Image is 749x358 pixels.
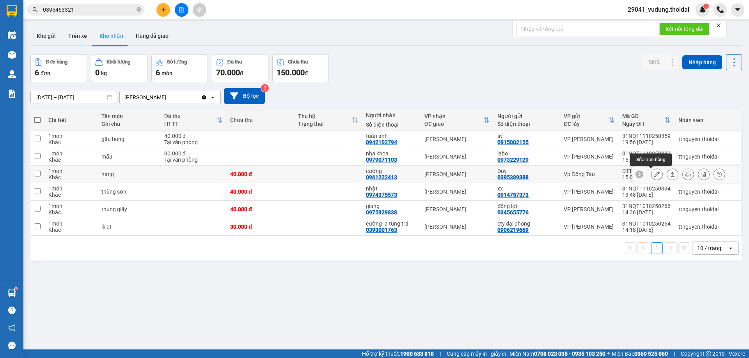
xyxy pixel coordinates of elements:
div: sỹ [497,133,556,139]
div: 1 món [48,168,94,174]
div: 1 món [48,133,94,139]
div: 31NQT1110250334 [622,185,671,192]
span: 6 [156,68,160,77]
div: Tại văn phòng [164,139,223,145]
sup: 1 [15,287,17,290]
div: Sửa đơn hàng [630,153,672,166]
div: 1 món [48,150,94,157]
div: VP [PERSON_NAME] [564,153,614,160]
span: món [162,70,172,76]
div: [PERSON_NAME] [424,224,490,230]
button: aim [193,3,206,17]
div: 1 món [48,220,94,227]
div: nhật [366,185,417,192]
span: đơn [41,70,50,76]
img: warehouse-icon [8,289,16,297]
button: Trên xe [62,26,93,45]
button: Đã thu70.000đ [212,54,268,82]
div: 31NQT1110250359 [622,133,671,139]
span: đ [305,70,308,76]
div: Sửa đơn hàng [651,168,663,180]
div: 31NQT1010250266 [622,203,671,209]
div: DT1110250340 [622,168,671,174]
div: Đơn hàng [46,59,67,65]
div: 0345655776 [497,209,529,215]
div: VP [PERSON_NAME] [564,206,614,212]
input: Tìm tên, số ĐT hoặc mã đơn [43,5,135,14]
div: [PERSON_NAME] [424,206,490,212]
div: Ghi chú [101,121,156,127]
div: Số điện thoại [497,121,556,127]
div: gấu bông [101,136,156,142]
input: Selected Lý Nhân. [167,93,168,101]
span: aim [197,7,202,12]
div: Người gửi [497,113,556,119]
svg: Clear value [201,94,207,101]
div: Nhân viên [678,117,737,123]
div: Thu hộ [298,113,352,119]
img: warehouse-icon [8,31,16,39]
div: thùng giấy [101,206,156,212]
button: Kết nối tổng đài [659,23,710,35]
div: Đã thu [227,59,242,65]
div: Chưa thu [288,59,308,65]
div: 14:36 [DATE] [622,209,671,215]
div: 15:04 [DATE] [622,174,671,180]
button: Kho nhận [93,26,130,45]
span: 0 [95,68,99,77]
div: Khác [48,192,94,198]
span: message [8,342,16,349]
div: cường [366,168,417,174]
sup: 1 [703,4,709,9]
div: 0914757373 [497,192,529,198]
img: warehouse-icon [8,51,16,59]
span: Kết nối tổng đài [666,25,703,33]
div: labo [497,150,556,157]
img: solution-icon [8,90,16,98]
div: VP [PERSON_NAME] [564,224,614,230]
div: 10 / trang [697,244,721,252]
div: cường- a tùng trả [366,220,417,227]
input: Nhập số tổng đài [516,23,653,35]
div: Mã GD [622,113,664,119]
span: Miền Nam [509,349,605,358]
div: 1 món [48,185,94,192]
span: question-circle [8,307,16,314]
button: Nhập hàng [682,55,722,69]
span: | [674,349,675,358]
div: 0395389388 [497,174,529,180]
div: ttnguyen.thoidai [678,224,737,230]
div: 40.000 đ [164,133,223,139]
strong: 0708 023 035 - 0935 103 250 [534,351,605,357]
span: Chuyển phát nhanh: [GEOGRAPHIC_DATA] - [GEOGRAPHIC_DATA] [5,34,73,61]
div: 31NQT1010250264 [622,220,671,227]
div: xx [497,185,556,192]
div: giang [366,203,417,209]
img: warehouse-icon [8,70,16,78]
span: file-add [179,7,184,12]
button: Số lượng6món [151,54,208,82]
div: VP nhận [424,113,484,119]
div: Người nhận [366,112,417,118]
div: Chi tiết [48,117,94,123]
span: kg [101,70,107,76]
div: nha khoa [366,150,417,157]
span: 1 [705,4,707,9]
strong: 1900 633 818 [400,351,434,357]
strong: 0369 525 060 [634,351,668,357]
div: Tên món [101,113,156,119]
div: Đã thu [164,113,217,119]
span: close [716,23,721,28]
div: Tại văn phòng [164,157,223,163]
div: [PERSON_NAME] [424,171,490,177]
div: Khác [48,174,94,180]
div: 0961222413 [366,174,397,180]
div: HTTT [164,121,217,127]
div: ttnguyen.thoidai [678,153,737,160]
button: caret-down [731,3,744,17]
span: search [32,7,38,12]
th: Toggle SortBy [560,110,618,131]
div: 13:48 [DATE] [622,192,671,198]
div: ĐC lấy [564,121,608,127]
div: Trạng thái [298,121,352,127]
